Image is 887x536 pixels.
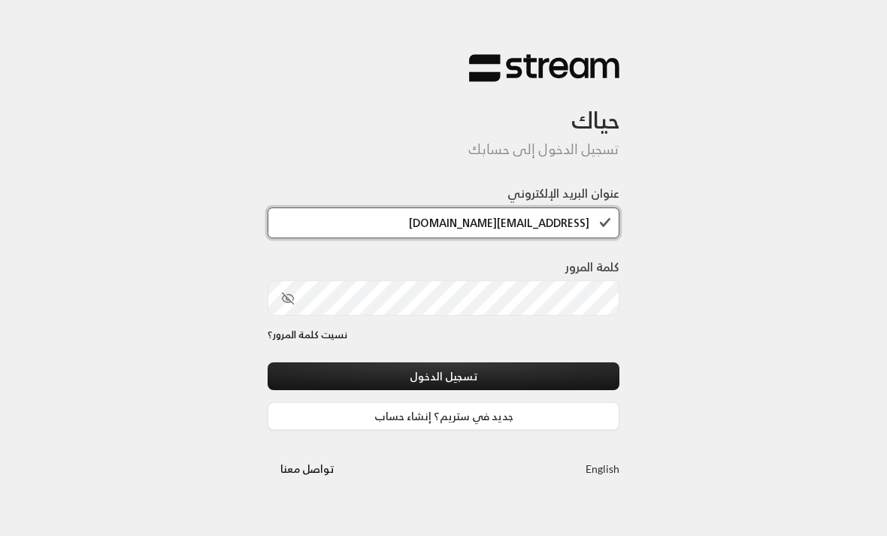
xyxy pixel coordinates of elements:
[275,286,301,311] button: toggle password visibility
[507,184,619,202] label: عنوان البريد الإلكتروني
[268,328,347,343] a: نسيت كلمة المرور؟
[469,53,619,83] img: Stream Logo
[268,141,619,158] h5: تسجيل الدخول إلى حسابك
[268,83,619,135] h3: حياك
[268,455,347,483] button: تواصل معنا
[268,362,619,390] button: تسجيل الدخول
[268,207,619,238] input: اكتب بريدك الإلكتروني هنا
[268,459,347,478] a: تواصل معنا
[268,402,619,430] a: جديد في ستريم؟ إنشاء حساب
[586,455,619,483] a: English
[565,258,619,276] label: كلمة المرور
